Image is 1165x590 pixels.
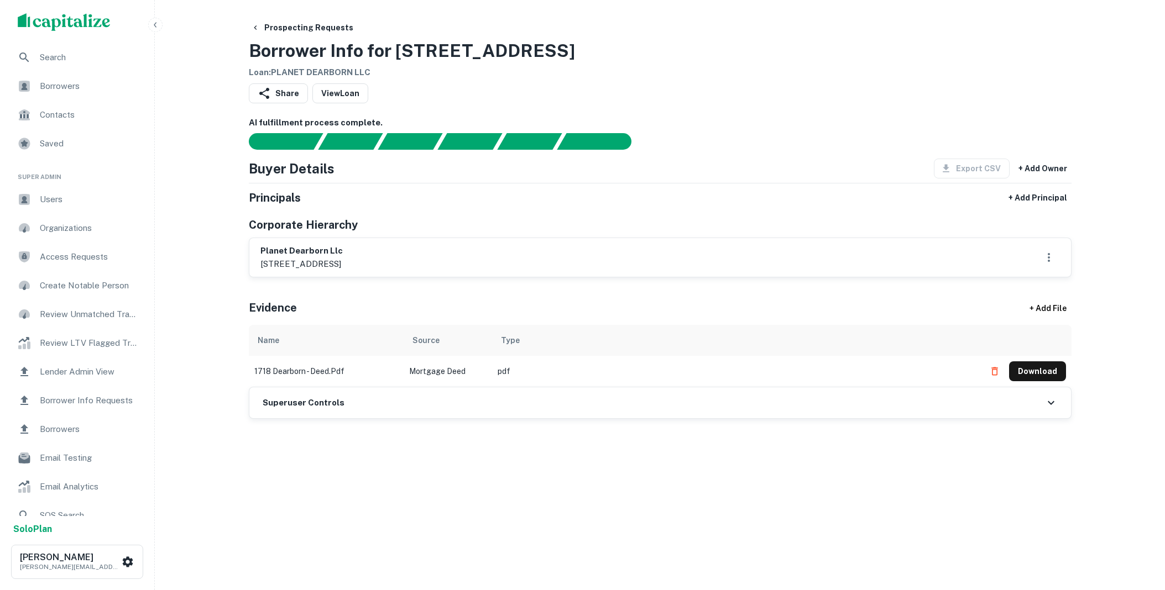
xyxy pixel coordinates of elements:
span: SOS Search [40,509,139,522]
h6: planet dearborn llc [260,245,343,257]
th: Source [404,325,492,356]
span: Create Notable Person [40,279,139,292]
img: capitalize-logo.png [18,13,111,31]
div: Type [501,334,520,347]
button: + Add Principal [1004,188,1072,208]
a: ViewLoan [312,83,368,103]
div: Source [412,334,440,347]
span: Lender Admin View [40,365,139,378]
span: Borrowers [40,423,139,436]
div: scrollable content [249,325,1072,387]
h5: Corporate Hierarchy [249,217,358,233]
span: Contacts [40,108,139,122]
a: Borrower Info Requests [9,387,145,414]
h5: Principals [249,189,301,206]
a: Saved [9,130,145,157]
td: pdf [492,356,979,387]
a: Users [9,186,145,213]
div: Name [258,334,279,347]
h6: Loan : PLANET DEARBORN LLC [249,66,575,79]
p: [STREET_ADDRESS] [260,257,343,271]
span: Borrower Info Requests [40,394,139,407]
h6: AI fulfillment process complete. [249,117,1072,129]
div: Principals found, AI now looking for contact information... [437,133,502,150]
a: Create Notable Person [9,272,145,299]
a: SOS Search [9,502,145,529]
th: Type [492,325,979,356]
td: Mortgage Deed [404,356,492,387]
th: Name [249,325,404,356]
iframe: Chat Widget [1110,502,1165,555]
p: [PERSON_NAME][EMAIL_ADDRESS][DOMAIN_NAME] [20,562,119,572]
a: Email Testing [9,445,145,471]
div: + Add File [1010,298,1087,318]
li: Super Admin [9,159,145,186]
span: Access Requests [40,250,139,264]
span: Borrowers [40,80,139,93]
strong: Solo Plan [13,524,52,534]
span: Search [40,51,139,64]
div: Documents found, AI parsing details... [378,133,442,150]
div: Principals found, still searching for contact information. This may take time... [497,133,562,150]
div: Sending borrower request to AI... [236,133,318,150]
button: Delete file [985,362,1005,380]
a: Email Analytics [9,473,145,500]
span: Organizations [40,222,139,235]
h4: Buyer Details [249,159,335,178]
span: Email Testing [40,451,139,465]
a: SoloPlan [13,523,52,536]
a: Search [9,44,145,71]
td: 1718 dearborn - deed.pdf [249,356,404,387]
a: Borrowers [9,416,145,442]
a: Borrowers [9,73,145,99]
div: AI fulfillment process complete. [557,133,645,150]
span: Users [40,193,139,206]
button: Share [249,83,308,103]
button: Prospecting Requests [247,18,358,38]
h6: [PERSON_NAME] [20,553,119,562]
span: Email Analytics [40,480,139,493]
a: Access Requests [9,244,145,270]
button: + Add Owner [1014,159,1072,178]
h6: Superuser Controls [263,397,344,409]
span: Review LTV Flagged Transactions [40,336,139,350]
span: Review Unmatched Transactions [40,308,139,321]
a: Contacts [9,102,145,128]
button: [PERSON_NAME][PERSON_NAME][EMAIL_ADDRESS][DOMAIN_NAME] [11,545,143,579]
h5: Evidence [249,299,297,316]
a: Review LTV Flagged Transactions [9,330,145,356]
a: Organizations [9,215,145,241]
a: Review Unmatched Transactions [9,301,145,328]
button: Download [1009,361,1066,381]
div: Your request is received and processing... [318,133,383,150]
span: Saved [40,137,139,150]
h3: Borrower Info for [STREET_ADDRESS] [249,38,575,64]
a: Lender Admin View [9,359,145,385]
